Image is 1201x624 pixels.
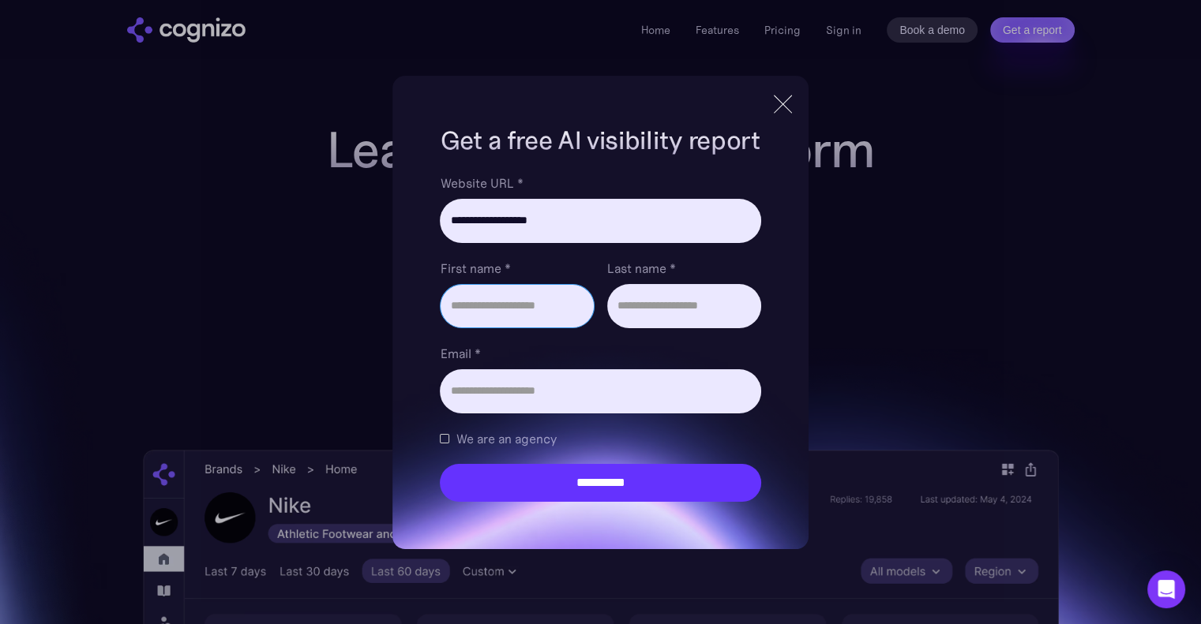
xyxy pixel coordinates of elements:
span: We are an agency [456,429,556,448]
label: First name * [440,259,594,278]
h1: Get a free AI visibility report [440,123,760,158]
label: Website URL * [440,174,760,192]
div: Open Intercom Messenger [1147,570,1185,608]
form: Brand Report Form [440,174,760,502]
label: Last name * [607,259,761,278]
label: Email * [440,344,760,363]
